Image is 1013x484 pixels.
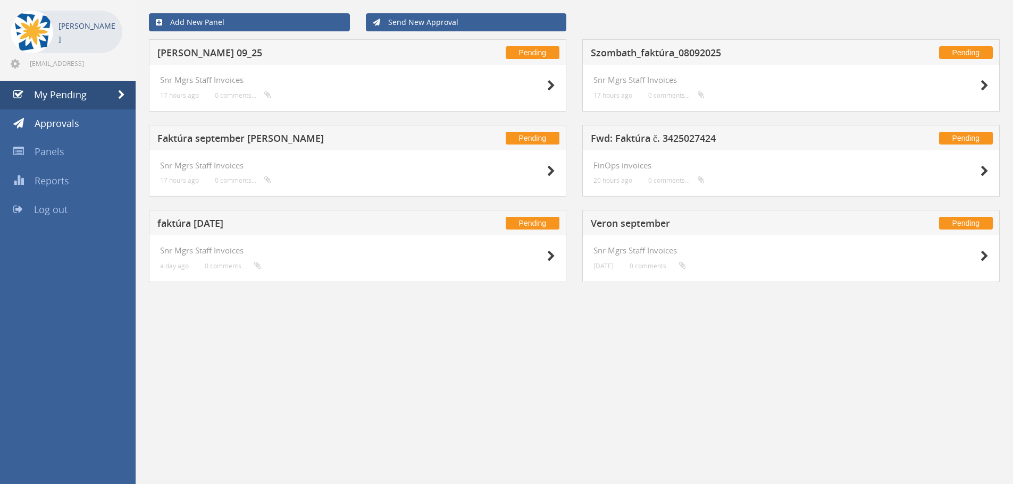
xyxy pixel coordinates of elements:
small: 0 comments... [205,262,261,270]
small: 17 hours ago [593,91,632,99]
h5: Szombath_faktúra_08092025 [591,48,871,61]
h5: [PERSON_NAME] 09_25 [157,48,438,61]
small: a day ago [160,262,189,270]
small: 0 comments... [215,91,271,99]
h4: Snr Mgrs Staff Invoices [160,246,555,255]
span: Panels [35,145,64,158]
h4: FinOps invoices [593,161,989,170]
small: 0 comments... [630,262,686,270]
p: [PERSON_NAME] [58,19,117,46]
span: Log out [34,203,68,216]
h5: faktúra [DATE] [157,218,438,232]
h5: Veron september [591,218,871,232]
small: 17 hours ago [160,176,199,184]
h4: Snr Mgrs Staff Invoices [593,75,989,84]
h4: Snr Mgrs Staff Invoices [160,161,555,170]
span: Approvals [35,117,79,130]
span: Pending [939,46,993,59]
a: Send New Approval [366,13,567,31]
h4: Snr Mgrs Staff Invoices [160,75,555,84]
a: Add New Panel [149,13,350,31]
span: My Pending [34,88,87,101]
small: 0 comments... [648,91,705,99]
h5: Fwd: Faktúra č. 3425027424 [591,133,871,147]
span: Pending [506,46,559,59]
span: [EMAIL_ADDRESS][DOMAIN_NAME] [30,59,120,67]
small: [DATE] [593,262,614,270]
small: 20 hours ago [593,176,632,184]
small: 0 comments... [648,176,705,184]
small: 0 comments... [215,176,271,184]
span: Pending [506,217,559,230]
h5: Faktúra september [PERSON_NAME] [157,133,438,147]
small: 17 hours ago [160,91,199,99]
span: Pending [939,217,993,230]
h4: Snr Mgrs Staff Invoices [593,246,989,255]
span: Reports [35,174,69,187]
span: Pending [506,132,559,145]
span: Pending [939,132,993,145]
